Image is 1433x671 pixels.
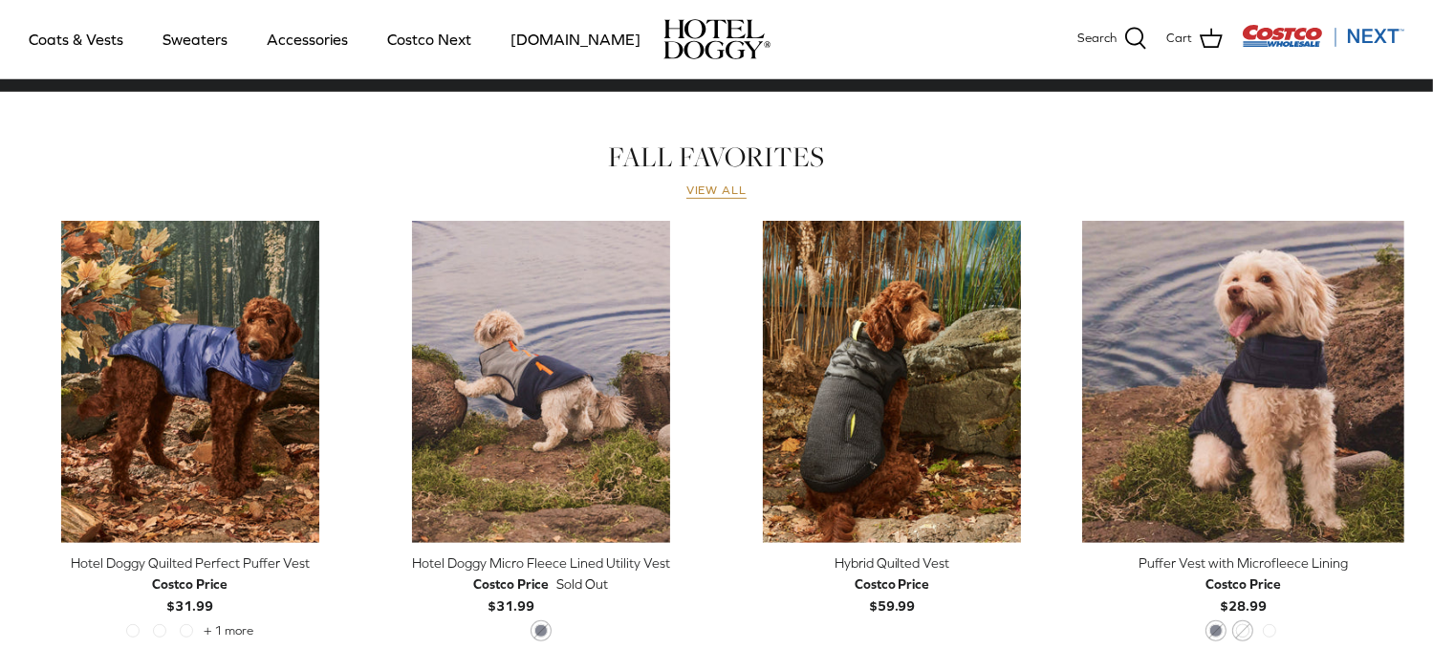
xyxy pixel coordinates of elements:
[145,7,245,72] a: Sweaters
[1082,552,1404,574] div: Puffer Vest with Microfleece Lining
[29,552,351,617] a: Hotel Doggy Quilted Perfect Puffer Vest Costco Price$31.99
[556,574,608,595] span: Sold Out
[686,184,748,199] a: View all
[1166,29,1192,49] span: Cart
[855,574,930,595] div: Costco Price
[1205,574,1281,613] b: $28.99
[731,552,1053,617] a: Hybrid Quilted Vest Costco Price$59.99
[473,574,549,613] b: $31.99
[855,574,930,613] b: $59.99
[29,221,351,543] a: Hotel Doggy Quilted Perfect Puffer Vest
[380,552,702,574] div: Hotel Doggy Micro Fleece Lined Utility Vest
[473,574,549,595] div: Costco Price
[663,19,771,59] a: hoteldoggy.com hoteldoggycom
[731,552,1053,574] div: Hybrid Quilted Vest
[1242,24,1404,48] img: Costco Next
[204,624,253,638] span: + 1 more
[1082,552,1404,617] a: Puffer Vest with Microfleece Lining Costco Price$28.99
[1077,29,1117,49] span: Search
[380,552,702,617] a: Hotel Doggy Micro Fleece Lined Utility Vest Costco Price$31.99 Sold Out
[152,574,228,613] b: $31.99
[731,221,1053,543] a: Hybrid Quilted Vest
[1082,221,1404,543] a: Puffer Vest with Microfleece Lining
[152,574,228,595] div: Costco Price
[370,7,489,72] a: Costco Next
[11,7,141,72] a: Coats & Vests
[380,221,702,543] a: Hotel Doggy Micro Fleece Lined Utility Vest
[609,138,825,176] a: FALL FAVORITES
[663,19,771,59] img: hoteldoggycom
[493,7,658,72] a: [DOMAIN_NAME]
[1077,27,1147,52] a: Search
[1166,27,1223,52] a: Cart
[250,7,365,72] a: Accessories
[1242,36,1404,51] a: Visit Costco Next
[1205,574,1281,595] div: Costco Price
[29,552,351,574] div: Hotel Doggy Quilted Perfect Puffer Vest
